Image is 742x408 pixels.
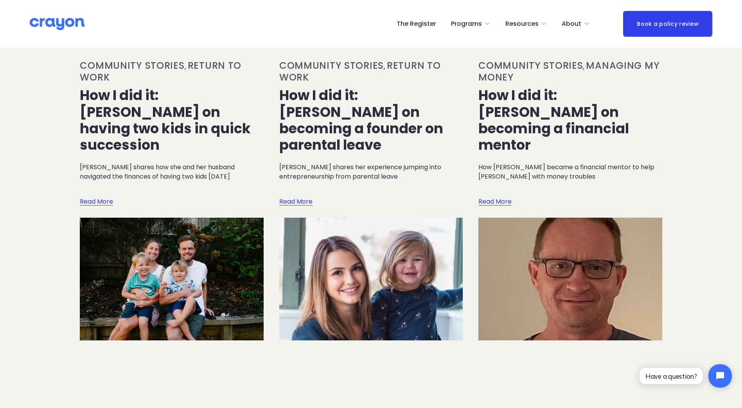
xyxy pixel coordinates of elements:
[30,17,84,31] img: Crayon
[80,59,241,83] a: Return to work
[562,18,590,30] a: folder dropdown
[583,62,584,71] span: ,
[279,59,441,83] a: Return to work
[279,181,313,207] a: Read More
[623,11,712,36] a: Book a policy review
[80,86,251,154] a: How I did it: [PERSON_NAME] on having two kids in quick succession
[478,217,663,341] img: How I did it: Andrew on becoming a financial mentor
[279,59,384,72] a: Community stories
[384,62,385,71] span: ,
[478,181,512,207] a: Read More
[185,62,186,71] span: ,
[279,86,443,154] a: How I did it: [PERSON_NAME] on becoming a founder on parental leave
[633,358,738,394] iframe: Tidio Chat
[80,59,184,72] a: Community stories
[79,217,264,341] img: How I did it: Ele Quigan on having two kids in quick succession
[278,217,464,341] img: How I did it: Mela Lush on becoming a founder on parental leave
[451,18,490,30] a: folder dropdown
[562,18,581,30] span: About
[279,163,463,181] p: [PERSON_NAME] shares her experience jumping into entrepreneurship from parental leave
[478,59,583,72] a: Community stories
[397,18,436,30] a: The Register
[505,18,539,30] span: Resources
[478,59,659,83] a: Managing my money
[478,163,662,181] p: How [PERSON_NAME] became a financial mentor to help [PERSON_NAME] with money troubles
[451,18,482,30] span: Programs
[505,18,547,30] a: folder dropdown
[478,86,629,154] a: How I did it: [PERSON_NAME] on becoming a financial mentor
[80,181,113,207] a: Read More
[80,163,263,181] p: [PERSON_NAME] shares how she and her husband navigated the finances of having two kids [DATE]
